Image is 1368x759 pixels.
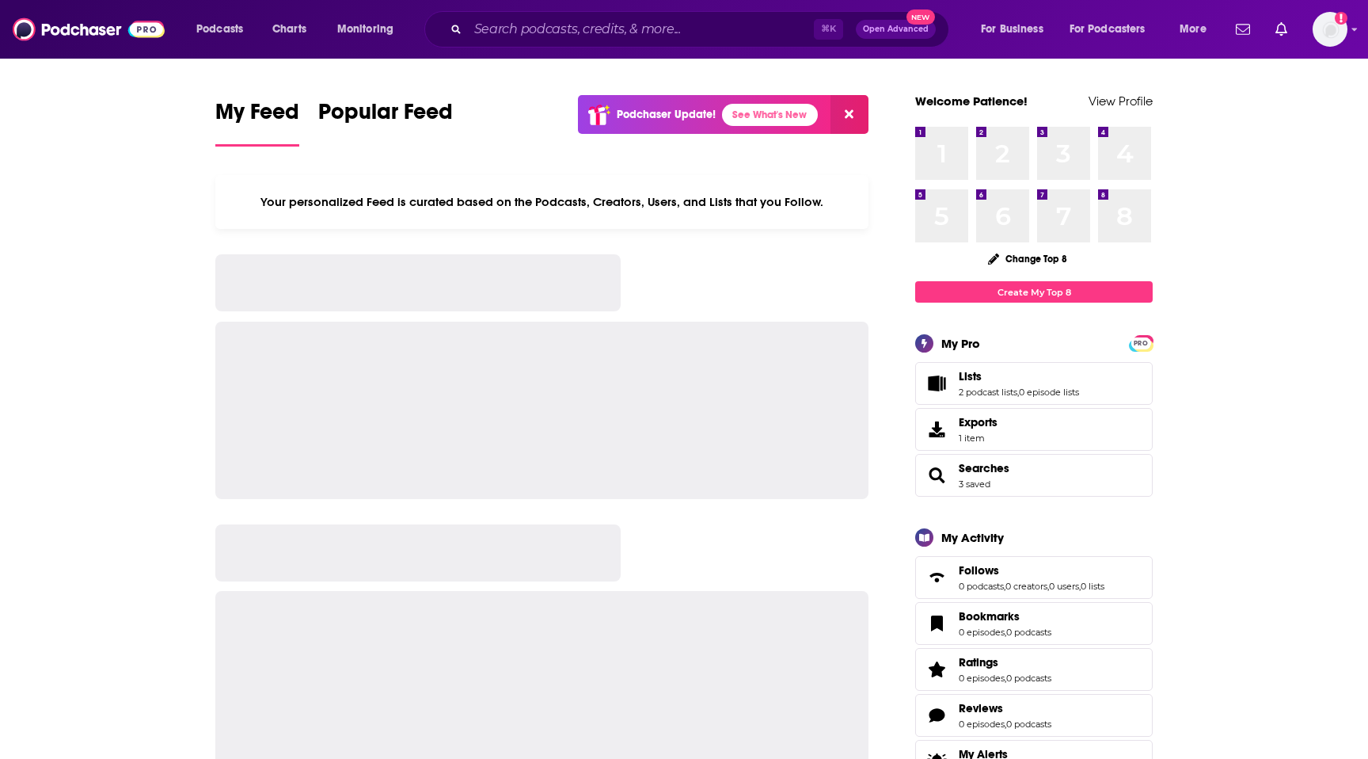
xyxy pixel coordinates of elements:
[915,281,1153,303] a: Create My Top 8
[185,17,264,42] button: open menu
[915,93,1028,109] a: Welcome Patience!
[439,11,964,48] div: Search podcasts, credits, & more...
[1229,16,1256,43] a: Show notifications dropdown
[915,602,1153,645] span: Bookmarks
[318,98,453,147] a: Popular Feed
[318,98,453,135] span: Popular Feed
[856,20,936,39] button: Open AdvancedNew
[1313,12,1347,47] span: Logged in as patiencebaldacci
[1081,581,1104,592] a: 0 lists
[1047,581,1049,592] span: ,
[959,461,1009,475] a: Searches
[921,566,952,589] a: Follows
[959,415,997,429] span: Exports
[978,249,1077,269] button: Change Top 8
[915,648,1153,691] span: Ratings
[1005,627,1006,638] span: ,
[915,556,1153,599] span: Follows
[1079,581,1081,592] span: ,
[262,17,316,42] a: Charts
[1019,387,1079,398] a: 0 episode lists
[1049,581,1079,592] a: 0 users
[1005,581,1047,592] a: 0 creators
[617,108,716,121] p: Podchaser Update!
[915,362,1153,405] span: Lists
[959,701,1051,715] a: Reviews
[468,17,814,42] input: Search podcasts, credits, & more...
[1005,719,1006,730] span: ,
[814,19,843,40] span: ⌘ K
[1006,719,1051,730] a: 0 podcasts
[921,658,952,681] a: Ratings
[13,14,165,44] img: Podchaser - Follow, Share and Rate Podcasts
[1059,17,1168,42] button: open menu
[959,369,982,383] span: Lists
[970,17,1063,42] button: open menu
[959,701,1003,715] span: Reviews
[959,609,1020,624] span: Bookmarks
[981,18,1043,40] span: For Business
[921,418,952,441] span: Exports
[1335,12,1347,25] svg: Add a profile image
[1313,12,1347,47] img: User Profile
[921,372,952,395] a: Lists
[1131,337,1150,349] a: PRO
[915,454,1153,497] span: Searches
[921,464,952,486] a: Searches
[921,704,952,727] a: Reviews
[959,609,1051,624] a: Bookmarks
[1006,673,1051,684] a: 0 podcasts
[1131,338,1150,349] span: PRO
[959,627,1005,638] a: 0 episodes
[1005,673,1006,684] span: ,
[959,655,998,669] span: Ratings
[1017,387,1019,398] span: ,
[196,18,243,40] span: Podcasts
[1180,18,1206,40] span: More
[1089,93,1153,109] a: View Profile
[906,10,935,25] span: New
[1006,627,1051,638] a: 0 podcasts
[959,479,990,490] a: 3 saved
[722,104,818,126] a: See What's New
[326,17,414,42] button: open menu
[959,673,1005,684] a: 0 episodes
[915,408,1153,451] a: Exports
[215,175,868,229] div: Your personalized Feed is curated based on the Podcasts, Creators, Users, and Lists that you Follow.
[915,694,1153,737] span: Reviews
[215,98,299,147] a: My Feed
[959,387,1017,398] a: 2 podcast lists
[941,336,980,351] div: My Pro
[1070,18,1146,40] span: For Podcasters
[959,581,1004,592] a: 0 podcasts
[215,98,299,135] span: My Feed
[959,719,1005,730] a: 0 episodes
[1269,16,1294,43] a: Show notifications dropdown
[941,530,1004,545] div: My Activity
[959,433,997,444] span: 1 item
[272,18,306,40] span: Charts
[1168,17,1226,42] button: open menu
[337,18,393,40] span: Monitoring
[921,612,952,635] a: Bookmarks
[959,655,1051,669] a: Ratings
[1004,581,1005,592] span: ,
[959,563,999,578] span: Follows
[1313,12,1347,47] button: Show profile menu
[959,369,1079,383] a: Lists
[863,25,929,33] span: Open Advanced
[959,563,1104,578] a: Follows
